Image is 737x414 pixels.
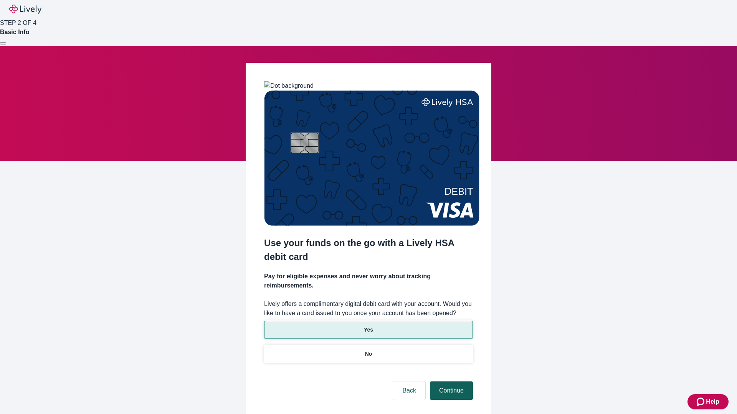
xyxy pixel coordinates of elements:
[365,350,372,358] p: No
[687,394,729,409] button: Zendesk support iconHelp
[264,236,473,264] h2: Use your funds on the go with a Lively HSA debit card
[9,5,41,14] img: Lively
[264,272,473,290] h4: Pay for eligible expenses and never worry about tracking reimbursements.
[697,397,706,406] svg: Zendesk support icon
[264,345,473,363] button: No
[264,299,473,318] label: Lively offers a complimentary digital debit card with your account. Would you like to have a card...
[264,321,473,339] button: Yes
[706,397,719,406] span: Help
[264,81,314,90] img: Dot background
[393,381,425,400] button: Back
[430,381,473,400] button: Continue
[364,326,373,334] p: Yes
[264,90,479,226] img: Debit card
